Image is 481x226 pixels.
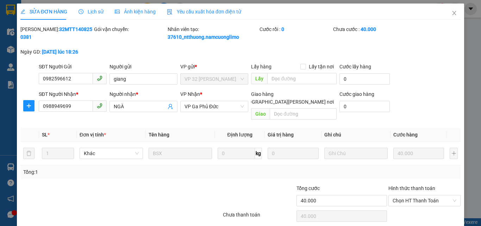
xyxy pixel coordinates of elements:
[222,211,296,223] div: Chưa thanh toán
[281,26,284,32] b: 0
[97,75,102,81] span: phone
[149,132,169,138] span: Tên hàng
[115,9,156,14] span: Ảnh kiện hàng
[296,185,320,191] span: Tổng cước
[361,26,376,32] b: 40.000
[24,103,34,109] span: plus
[268,148,318,159] input: 0
[185,74,244,84] span: VP 32 Mạc Thái Tổ
[97,103,102,109] span: phone
[251,108,270,120] span: Giao
[167,9,173,15] img: icon
[324,148,388,159] input: Ghi Chú
[79,9,104,14] span: Lịch sử
[39,90,107,98] div: SĐT Người Nhận
[42,49,78,55] b: [DATE] lúc 18:26
[267,73,337,84] input: Dọc đường
[20,25,93,41] div: [PERSON_NAME]:
[339,91,374,97] label: Cước giao hàng
[39,63,107,71] div: SĐT Người Gửi
[23,100,35,111] button: plus
[42,132,48,138] span: SL
[321,128,391,142] th: Ghi chú
[110,90,177,98] div: Người nhận
[23,148,35,159] button: delete
[306,63,337,71] span: Lấy tận nơi
[238,98,337,106] span: [GEOGRAPHIC_DATA][PERSON_NAME] nơi
[260,25,332,33] div: Cước rồi :
[149,148,212,159] input: VD: Bàn, Ghế
[333,25,405,33] div: Chưa cước :
[227,132,252,138] span: Định lượng
[80,132,106,138] span: Đơn vị tính
[255,148,262,159] span: kg
[168,34,239,40] b: 37610_ntthuong.namcuonglimo
[251,73,267,84] span: Lấy
[167,9,241,14] span: Yêu cầu xuất hóa đơn điện tử
[84,148,139,159] span: Khác
[339,64,371,69] label: Cước lấy hàng
[168,104,173,109] span: user-add
[339,101,390,112] input: Cước giao hàng
[180,91,200,97] span: VP Nhận
[94,25,166,33] div: Gói vận chuyển:
[450,148,458,159] button: plus
[79,9,83,14] span: clock-circle
[251,64,271,69] span: Lấy hàng
[185,101,244,112] span: VP Ga Phủ Đức
[270,108,337,120] input: Dọc đường
[20,9,25,14] span: edit
[23,168,186,176] div: Tổng: 1
[339,73,390,85] input: Cước lấy hàng
[388,185,435,191] label: Hình thức thanh toán
[393,148,444,159] input: 0
[110,63,177,71] div: Người gửi
[180,63,248,71] div: VP gửi
[20,48,93,56] div: Ngày GD:
[451,10,457,16] span: close
[393,195,456,206] span: Chọn HT Thanh Toán
[20,9,67,14] span: SỬA ĐƠN HÀNG
[393,132,418,138] span: Cước hàng
[444,4,464,23] button: Close
[268,132,294,138] span: Giá trị hàng
[168,25,258,41] div: Nhân viên tạo:
[115,9,120,14] span: picture
[251,91,274,97] span: Giao hàng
